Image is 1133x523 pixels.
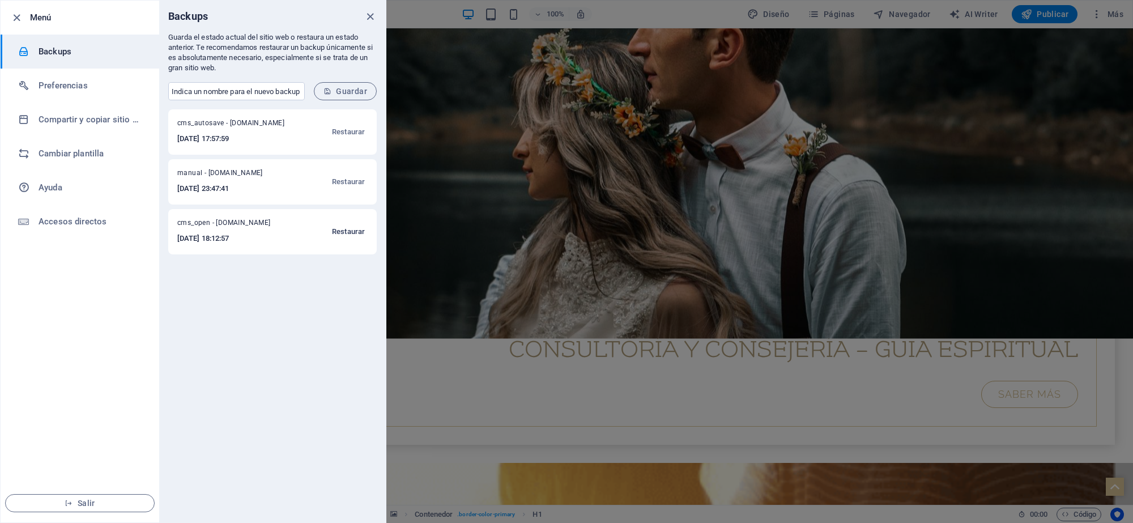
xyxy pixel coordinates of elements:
button: close [363,10,377,23]
button: Restaurar [329,118,368,146]
h6: [DATE] 17:57:59 [177,132,296,146]
h6: Backups [39,45,143,58]
span: Restaurar [332,175,365,189]
a: Ayuda [1,171,159,205]
span: manual - [DOMAIN_NAME] [177,168,284,182]
h6: Backups [168,10,208,23]
h6: [DATE] 18:12:57 [177,232,288,245]
button: Restaurar [329,168,368,195]
p: Guarda el estado actual del sitio web o restaura un estado anterior. Te recomendamos restaurar un... [168,32,377,73]
h6: Accesos directos [39,215,143,228]
button: Guardar [314,82,377,100]
span: Guardar [323,87,367,96]
h6: Cambiar plantilla [39,147,143,160]
button: Restaurar [329,218,368,245]
input: Indica un nombre para el nuevo backup (opcional) [168,82,305,100]
h6: Compartir y copiar sitio web [39,113,143,126]
h6: Preferencias [39,79,143,92]
span: cms_open - [DOMAIN_NAME] [177,218,288,232]
button: Salir [5,494,155,512]
h6: [DATE] 23:47:41 [177,182,284,195]
span: cms_autosave - [DOMAIN_NAME] [177,118,296,132]
h6: Ayuda [39,181,143,194]
span: Restaurar [332,225,365,239]
h6: Menú [30,11,150,24]
span: Restaurar [332,125,365,139]
span: Salir [15,499,145,508]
